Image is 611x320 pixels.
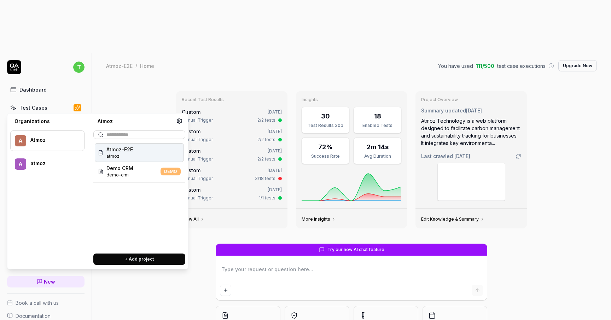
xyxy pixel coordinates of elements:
[182,175,213,182] div: Manual Trigger
[466,107,482,114] time: [DATE]
[44,278,55,285] span: New
[259,195,275,201] div: 1/1 tests
[367,142,389,152] div: 2m 14s
[7,83,85,97] a: Dashboard
[268,129,282,134] time: [DATE]
[268,168,282,173] time: [DATE]
[438,62,473,70] span: You have used
[93,118,176,125] div: Atmoz
[106,62,133,69] div: Atmoz-E2E
[182,148,200,154] span: Custom
[180,107,283,125] a: Custom[DATE]Manual Trigger2/2 tests
[15,158,26,170] span: a
[10,118,85,125] div: Organizations
[327,246,384,253] span: Try our new AI chat feature
[268,148,282,153] time: [DATE]
[16,312,51,320] span: Documentation
[421,216,484,222] a: Edit Knowledge & Summary
[15,135,26,146] span: A
[7,101,85,115] a: Test Cases
[16,299,59,307] span: Book a call with us
[106,172,133,178] span: Project ID: 0O5G
[374,111,381,121] div: 18
[30,160,75,167] div: atmoz
[180,185,283,203] a: Custom[DATE]Manual Trigger1/1 tests
[306,122,345,129] div: Test Results 30d
[19,104,47,111] div: Test Cases
[302,97,402,103] h3: Insights
[106,153,133,159] span: Project ID: CQPy
[7,299,85,307] a: Book a call with us
[135,62,137,69] div: /
[10,154,85,174] button: aatmoz
[182,117,213,123] div: Manual Trigger
[30,137,75,143] div: Atmoz
[180,126,283,144] a: Custom[DATE]Manual Trigger2/2 tests
[10,130,85,151] button: AAtmoz
[476,62,494,70] span: 111 / 500
[438,163,505,200] img: Screenshot
[7,312,85,320] a: Documentation
[176,118,182,126] a: Organization settings
[358,122,397,129] div: Enabled Tests
[182,195,213,201] div: Manual Trigger
[306,153,345,159] div: Success Rate
[421,97,521,103] h3: Project Overview
[421,117,521,147] div: Atmoz Technology is a web platform designed to facilitate carbon management and sustainability tr...
[321,111,330,121] div: 30
[93,254,185,265] button: + Add project
[106,146,133,153] span: Atmoz-E2E
[257,117,275,123] div: 2/2 tests
[182,216,204,222] a: View All
[93,142,185,248] div: Suggestions
[421,152,470,160] span: Last crawled
[516,153,521,159] a: Go to crawling settings
[182,97,282,103] h3: Recent Test Results
[182,128,200,134] span: Custom
[257,156,275,162] div: 2/2 tests
[182,167,200,173] span: Custom
[257,136,275,143] div: 2/2 tests
[180,146,283,164] a: Custom[DATE]Manual Trigger2/2 tests
[558,60,597,71] button: Upgrade Now
[180,165,283,183] a: Custom[DATE]Manual Trigger3/18 tests
[220,285,231,296] button: Add attachment
[161,168,181,175] span: DEMO
[255,175,275,182] div: 3/18 tests
[421,107,466,114] span: Summary updated
[182,109,200,115] span: Custom
[140,62,154,69] div: Home
[268,187,282,192] time: [DATE]
[358,153,397,159] div: Avg Duration
[182,187,200,193] span: Custom
[497,62,546,70] span: test case executions
[268,109,282,115] time: [DATE]
[73,60,85,74] button: t
[454,153,470,159] time: [DATE]
[318,142,333,152] div: 72%
[106,164,133,172] span: Demo CRM
[302,216,336,222] a: More Insights
[182,136,213,143] div: Manual Trigger
[182,156,213,162] div: Manual Trigger
[7,276,85,287] a: New
[19,86,47,93] div: Dashboard
[73,62,85,73] span: t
